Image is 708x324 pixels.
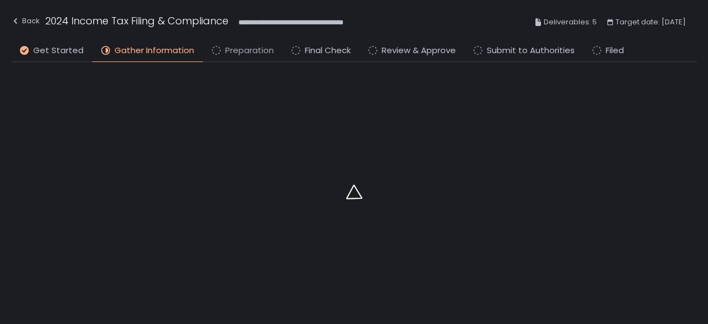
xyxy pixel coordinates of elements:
[544,16,597,29] span: Deliverables: 5
[33,44,84,57] span: Get Started
[45,13,228,28] h1: 2024 Income Tax Filing & Compliance
[487,44,575,57] span: Submit to Authorities
[114,44,194,57] span: Gather Information
[616,16,686,29] span: Target date: [DATE]
[11,14,40,28] div: Back
[225,44,274,57] span: Preparation
[606,44,624,57] span: Filed
[305,44,351,57] span: Final Check
[382,44,456,57] span: Review & Approve
[11,13,40,32] button: Back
